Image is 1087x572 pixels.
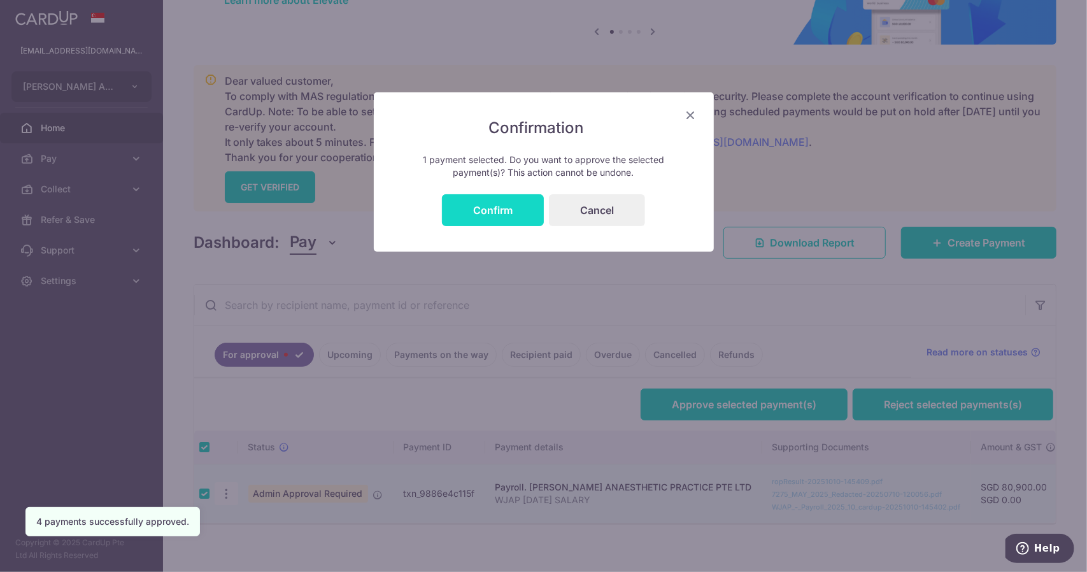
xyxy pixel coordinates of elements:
[36,515,189,528] div: 4 payments successfully approved.
[549,194,645,226] button: Cancel
[683,108,699,123] button: Close
[442,194,544,226] button: Confirm
[399,118,688,138] h5: Confirmation
[399,154,688,179] p: 1 payment selected. Do you want to approve the selected payment(s)? This action cannot be undone.
[1005,534,1074,566] iframe: Opens a widget where you can find more information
